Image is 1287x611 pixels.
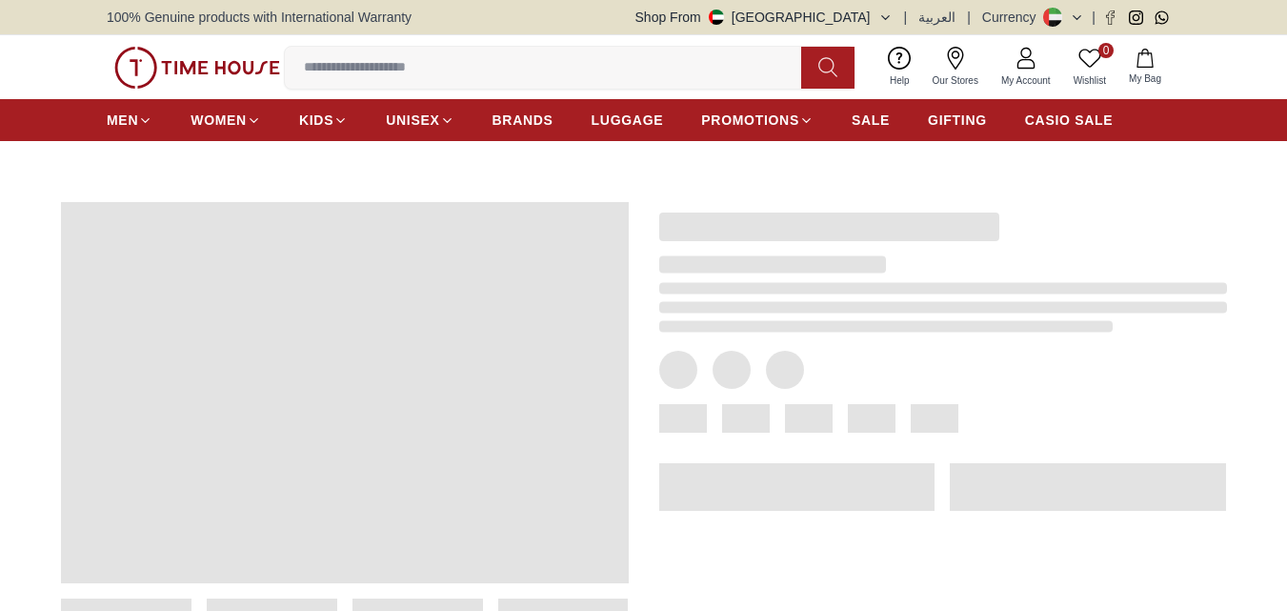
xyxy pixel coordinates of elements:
a: Instagram [1129,10,1143,25]
a: UNISEX [386,103,453,137]
a: LUGGAGE [592,103,664,137]
span: | [1092,8,1096,27]
span: WOMEN [191,111,247,130]
span: Our Stores [925,73,986,88]
span: 100% Genuine products with International Warranty [107,8,412,27]
a: PROMOTIONS [701,103,814,137]
a: BRANDS [493,103,553,137]
span: | [967,8,971,27]
button: Shop From[GEOGRAPHIC_DATA] [635,8,893,27]
button: My Bag [1117,45,1173,90]
a: Our Stores [921,43,990,92]
span: MEN [107,111,138,130]
button: العربية [918,8,955,27]
a: MEN [107,103,152,137]
a: SALE [852,103,890,137]
span: SALE [852,111,890,130]
img: ... [114,47,280,89]
a: Whatsapp [1155,10,1169,25]
a: WOMEN [191,103,261,137]
a: GIFTING [928,103,987,137]
a: Help [878,43,921,92]
span: PROMOTIONS [701,111,799,130]
span: My Bag [1121,71,1169,86]
span: KIDS [299,111,333,130]
div: Currency [982,8,1044,27]
a: Facebook [1103,10,1117,25]
span: LUGGAGE [592,111,664,130]
a: CASIO SALE [1025,103,1114,137]
span: My Account [994,73,1058,88]
a: KIDS [299,103,348,137]
img: United Arab Emirates [709,10,724,25]
span: UNISEX [386,111,439,130]
span: | [904,8,908,27]
span: CASIO SALE [1025,111,1114,130]
span: 0 [1098,43,1114,58]
span: BRANDS [493,111,553,130]
a: 0Wishlist [1062,43,1117,92]
span: GIFTING [928,111,987,130]
span: Help [882,73,917,88]
span: Wishlist [1066,73,1114,88]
